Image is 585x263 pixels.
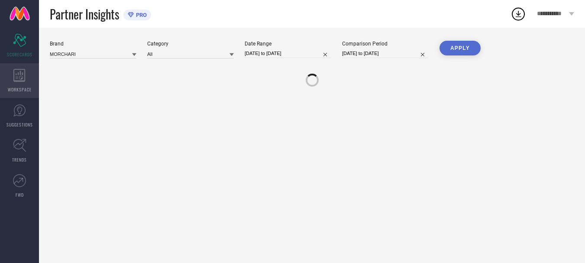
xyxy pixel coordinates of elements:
div: Comparison Period [342,41,429,47]
span: SUGGESTIONS [6,121,33,128]
button: APPLY [440,41,481,55]
div: Date Range [245,41,331,47]
div: Open download list [511,6,526,22]
input: Select date range [245,49,331,58]
span: FWD [16,192,24,198]
span: WORKSPACE [8,86,32,93]
span: SCORECARDS [7,51,32,58]
span: Partner Insights [50,5,119,23]
div: Category [147,41,234,47]
div: Brand [50,41,136,47]
span: PRO [134,12,147,18]
span: TRENDS [12,156,27,163]
input: Select comparison period [342,49,429,58]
